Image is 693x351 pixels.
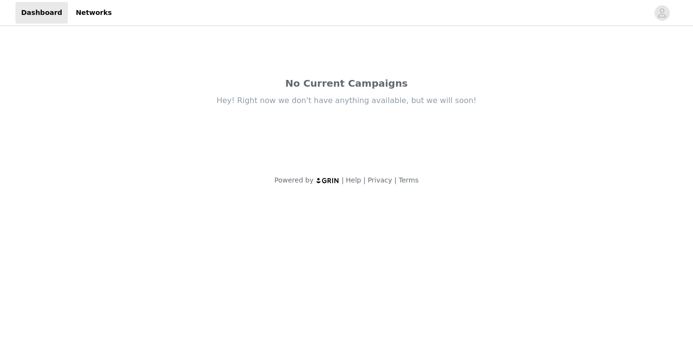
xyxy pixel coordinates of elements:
a: Privacy [368,176,392,184]
div: avatar [657,5,667,21]
a: Dashboard [15,2,68,24]
div: Hey! Right now we don't have anything available, but we will soon! [144,95,549,106]
span: Powered by [274,176,313,184]
span: | [394,176,397,184]
a: Networks [70,2,117,24]
a: Terms [398,176,418,184]
a: Help [346,176,361,184]
div: No Current Campaigns [144,76,549,91]
img: logo [316,177,340,183]
span: | [363,176,366,184]
span: | [342,176,344,184]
